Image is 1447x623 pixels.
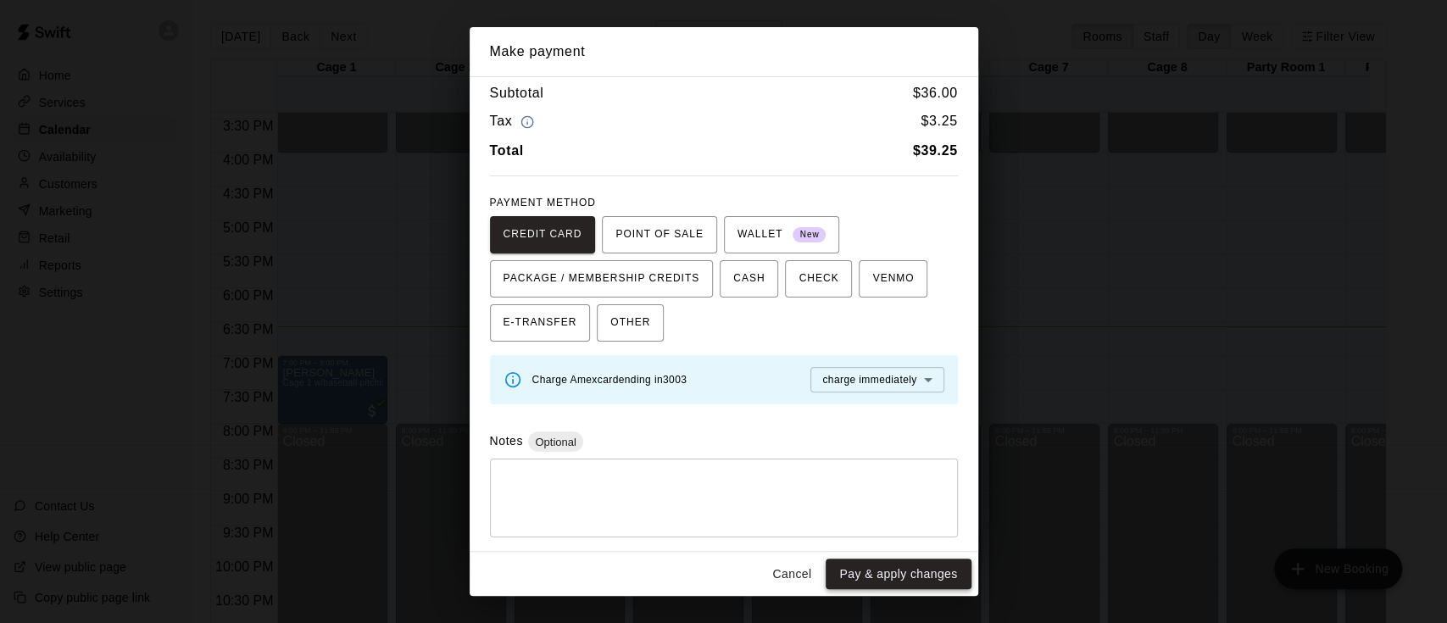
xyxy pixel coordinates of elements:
[490,260,714,298] button: PACKAGE / MEMBERSHIP CREDITS
[490,110,539,133] h6: Tax
[859,260,927,298] button: VENMO
[720,260,778,298] button: CASH
[504,309,577,337] span: E-TRANSFER
[737,221,826,248] span: WALLET
[765,559,819,590] button: Cancel
[785,260,852,298] button: CHECK
[504,265,700,292] span: PACKAGE / MEMBERSHIP CREDITS
[872,265,914,292] span: VENMO
[602,216,716,253] button: POINT OF SALE
[490,434,523,448] label: Notes
[724,216,840,253] button: WALLET New
[799,265,838,292] span: CHECK
[610,309,650,337] span: OTHER
[597,304,664,342] button: OTHER
[913,143,958,158] b: $ 39.25
[532,374,687,386] span: Charge Amex card ending in 3003
[490,82,544,104] h6: Subtotal
[822,374,916,386] span: charge immediately
[615,221,703,248] span: POINT OF SALE
[528,436,582,448] span: Optional
[826,559,971,590] button: Pay & apply changes
[913,82,958,104] h6: $ 36.00
[793,224,826,247] span: New
[504,221,582,248] span: CREDIT CARD
[470,27,978,76] h2: Make payment
[921,110,957,133] h6: $ 3.25
[490,216,596,253] button: CREDIT CARD
[490,143,524,158] b: Total
[490,197,596,209] span: PAYMENT METHOD
[490,304,591,342] button: E-TRANSFER
[733,265,765,292] span: CASH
